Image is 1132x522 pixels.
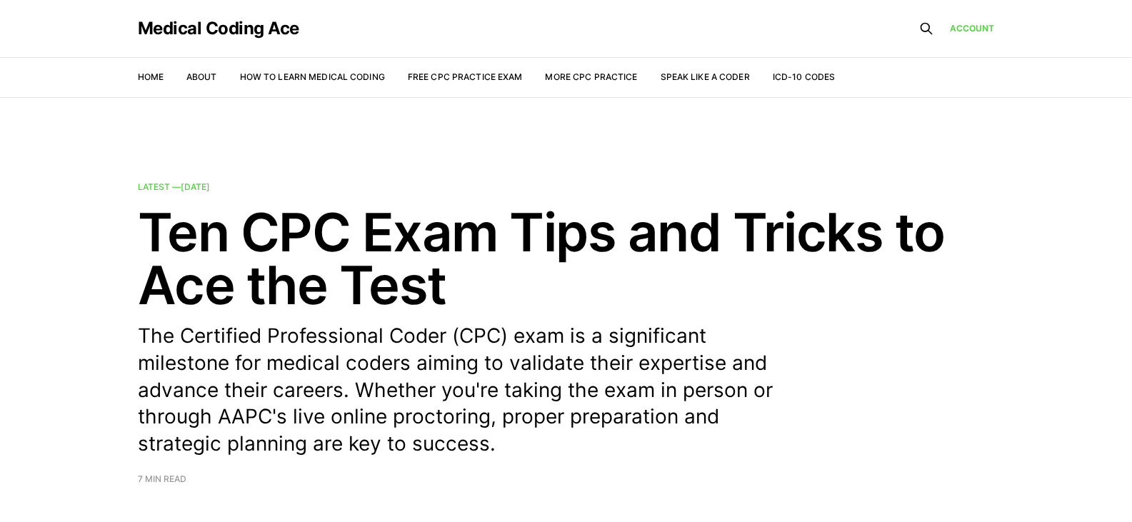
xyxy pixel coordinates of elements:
[240,71,385,82] a: How to Learn Medical Coding
[138,206,995,311] h2: Ten CPC Exam Tips and Tricks to Ace the Test
[138,181,210,192] span: Latest —
[181,181,210,192] time: [DATE]
[138,323,795,458] p: The Certified Professional Coder (CPC) exam is a significant milestone for medical coders aiming ...
[545,71,637,82] a: More CPC Practice
[138,183,995,483] a: Latest —[DATE] Ten CPC Exam Tips and Tricks to Ace the Test The Certified Professional Coder (CPC...
[138,71,164,82] a: Home
[408,71,523,82] a: Free CPC Practice Exam
[138,20,299,37] a: Medical Coding Ace
[950,21,995,35] a: Account
[186,71,217,82] a: About
[138,475,186,483] span: 7 min read
[661,71,750,82] a: Speak Like a Coder
[773,71,835,82] a: ICD-10 Codes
